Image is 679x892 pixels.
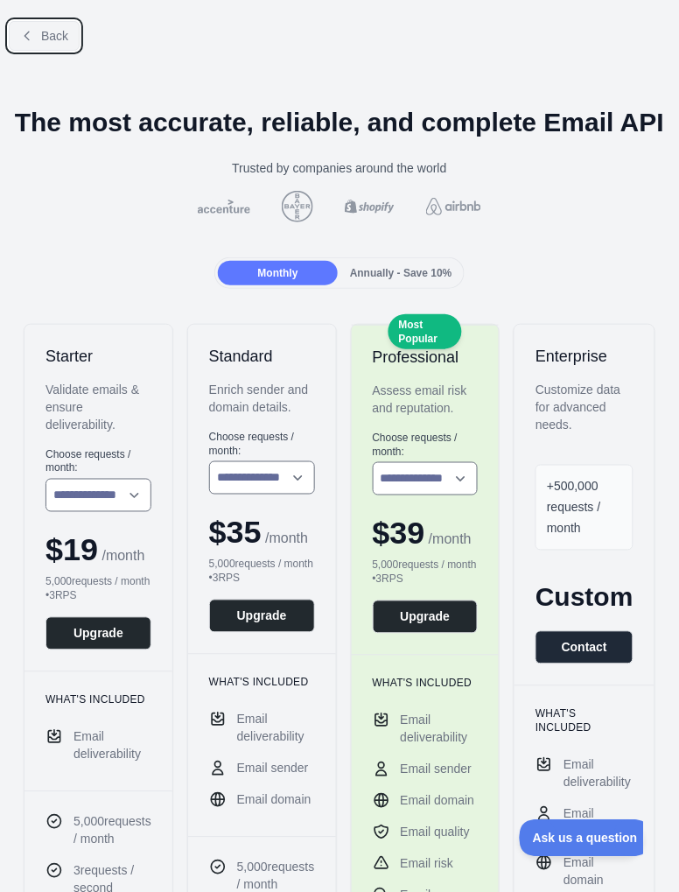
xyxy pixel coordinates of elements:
[535,631,633,664] button: Contact
[209,676,315,690] h3: What's included
[535,707,633,735] h3: What's included
[45,693,151,707] h3: What's included
[520,820,644,857] iframe: Toggle Customer Support
[401,712,479,747] span: Email deliverability
[373,677,479,691] h3: What's included
[237,711,315,746] span: Email deliverability
[73,728,151,763] span: Email deliverability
